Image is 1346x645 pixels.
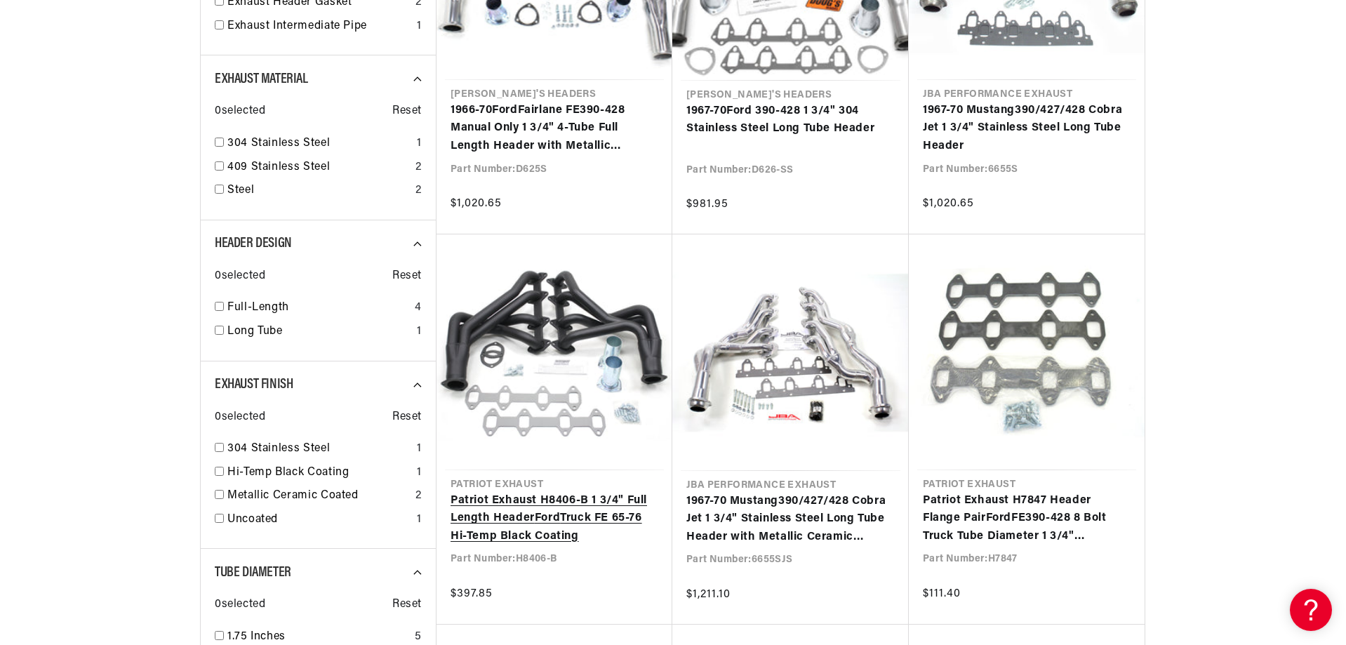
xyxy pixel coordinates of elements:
[227,511,411,529] a: Uncoated
[215,566,291,580] span: Tube Diameter
[227,182,410,200] a: Steel
[227,440,411,458] a: 304 Stainless Steel
[417,511,422,529] div: 1
[923,102,1131,156] a: 1967-70 Mustang390/427/428 Cobra Jet 1 3/4" Stainless Steel Long Tube Header
[417,464,422,482] div: 1
[415,487,422,505] div: 2
[415,159,422,177] div: 2
[227,323,411,341] a: Long Tube
[227,299,409,317] a: Full-Length
[686,493,895,547] a: 1967-70 Mustang390/427/428 Cobra Jet 1 3/4" Stainless Steel Long Tube Header with Metallic Cerami...
[227,18,411,36] a: Exhaust Intermediate Pipe
[417,135,422,153] div: 1
[923,492,1131,546] a: Patriot Exhaust H7847 Header Flange PairFordFE390-428 8 Bolt Truck Tube Diameter 1 3/4" Rectangul...
[417,18,422,36] div: 1
[215,237,292,251] span: Header Design
[215,408,265,427] span: 0 selected
[417,440,422,458] div: 1
[227,464,411,482] a: Hi-Temp Black Coating
[451,102,658,156] a: 1966-70FordFairlane FE390-428 Manual Only 1 3/4" 4-Tube Full Length Header with Metallic Ceramic ...
[392,102,422,121] span: Reset
[215,102,265,121] span: 0 selected
[227,487,410,505] a: Metallic Ceramic Coated
[392,596,422,614] span: Reset
[686,102,895,138] a: 1967-70Ford 390-428 1 3/4" 304 Stainless Steel Long Tube Header
[227,159,410,177] a: 409 Stainless Steel
[415,299,422,317] div: 4
[215,72,308,86] span: Exhaust Material
[392,408,422,427] span: Reset
[215,596,265,614] span: 0 selected
[392,267,422,286] span: Reset
[451,492,658,546] a: Patriot Exhaust H8406-B 1 3/4" Full Length HeaderFordTruck FE 65-76 Hi-Temp Black Coating
[415,182,422,200] div: 2
[215,267,265,286] span: 0 selected
[215,378,293,392] span: Exhaust Finish
[417,323,422,341] div: 1
[227,135,411,153] a: 304 Stainless Steel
